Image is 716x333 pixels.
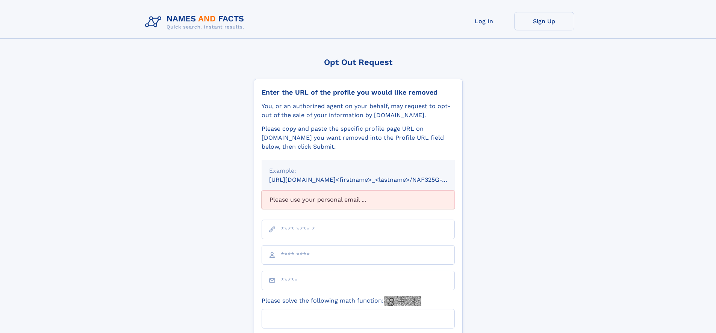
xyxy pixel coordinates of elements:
div: Example: [269,166,447,175]
a: Sign Up [514,12,574,30]
small: [URL][DOMAIN_NAME]<firstname>_<lastname>/NAF325G-xxxxxxxx [269,176,469,183]
div: Opt Out Request [254,57,463,67]
div: Please copy and paste the specific profile page URL on [DOMAIN_NAME] you want removed into the Pr... [262,124,455,151]
div: You, or an authorized agent on your behalf, may request to opt-out of the sale of your informatio... [262,102,455,120]
img: Logo Names and Facts [142,12,250,32]
a: Log In [454,12,514,30]
div: Enter the URL of the profile you would like removed [262,88,455,96]
div: Please use your personal email ... [262,190,455,209]
label: Please solve the following math function: [262,296,421,306]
